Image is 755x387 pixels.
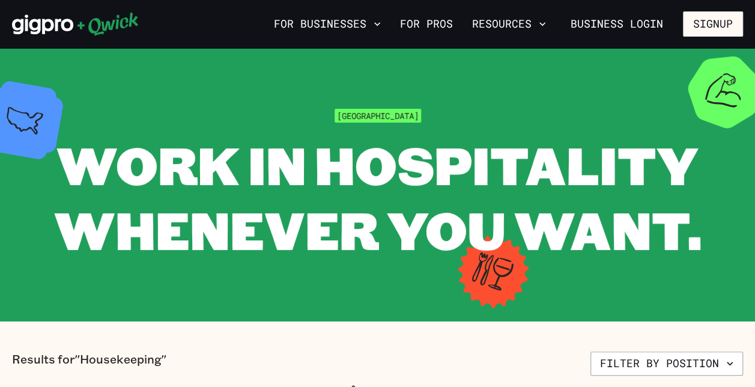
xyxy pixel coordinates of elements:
p: Results for "Housekeeping" [12,352,166,376]
span: WORK IN HOSPITALITY WHENEVER YOU WANT. [54,130,702,264]
button: For Businesses [269,14,386,34]
a: For Pros [395,14,458,34]
span: [GEOGRAPHIC_DATA] [335,109,421,123]
button: Resources [467,14,551,34]
button: Signup [683,11,743,37]
a: Business Login [560,11,673,37]
button: Filter by position [590,352,743,376]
